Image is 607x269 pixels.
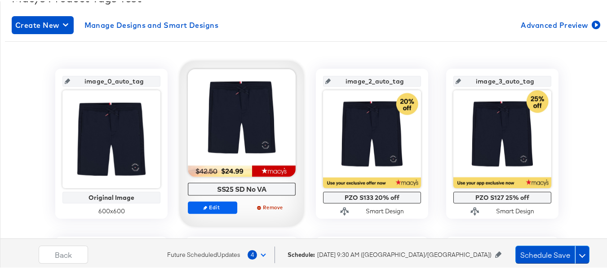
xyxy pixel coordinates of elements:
[167,249,240,258] span: Future Scheduled Updates
[65,193,158,200] div: Original Image
[191,184,293,192] div: SS25 SD No VA
[521,18,598,30] span: Advanced Preview
[496,206,534,214] div: Smart Design
[515,244,575,262] button: Schedule Save
[517,15,602,33] button: Advanced Preview
[325,193,419,200] div: PZO S133 20% off
[288,249,315,258] div: Schedule:
[192,203,233,209] span: Edit
[39,244,88,262] button: Back
[456,193,549,200] div: PZO S127 25% off
[366,206,404,214] div: Smart Design
[84,18,219,30] span: Manage Designs and Smart Designs
[188,200,237,212] button: Edit
[288,249,513,258] div: [DATE] 9:30 AM ([GEOGRAPHIC_DATA]/[GEOGRAPHIC_DATA])
[247,245,270,261] button: 4
[81,15,222,33] button: Manage Designs and Smart Designs
[15,18,70,30] span: Create New
[12,15,74,33] button: Create New
[246,200,296,212] button: Remove
[248,249,257,258] span: 4
[62,206,160,214] div: 600 x 600
[250,203,292,209] span: Remove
